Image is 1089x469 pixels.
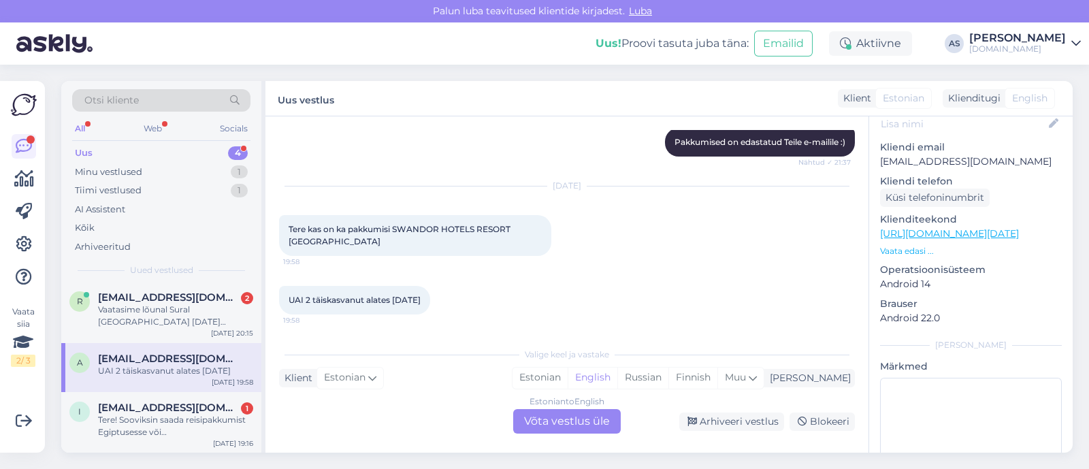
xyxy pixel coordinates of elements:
[725,371,746,383] span: Muu
[596,37,621,50] b: Uus!
[212,377,253,387] div: [DATE] 19:58
[668,368,717,388] div: Finnish
[881,116,1046,131] input: Lisa nimi
[211,328,253,338] div: [DATE] 20:15
[943,91,1001,106] div: Klienditugi
[530,395,604,408] div: Estonian to English
[231,165,248,179] div: 1
[98,402,240,414] span: ian.karuse@gmail.com
[513,409,621,434] div: Võta vestlus üle
[283,315,334,325] span: 19:58
[829,31,912,56] div: Aktiivne
[75,146,93,160] div: Uus
[75,184,142,197] div: Tiimi vestlused
[1012,91,1047,106] span: English
[754,31,813,56] button: Emailid
[798,157,851,167] span: Nähtud ✓ 21:37
[880,297,1062,311] p: Brauser
[969,33,1081,54] a: [PERSON_NAME][DOMAIN_NAME]
[883,91,924,106] span: Estonian
[596,35,749,52] div: Proovi tasuta juba täna:
[880,140,1062,155] p: Kliendi email
[11,92,37,118] img: Askly Logo
[838,91,871,106] div: Klient
[289,224,513,246] span: Tere kas on ka pakkumisi SWANDOR HOTELS RESORT [GEOGRAPHIC_DATA]
[279,371,312,385] div: Klient
[279,349,855,361] div: Valige keel ja vastake
[217,120,250,138] div: Socials
[228,146,248,160] div: 4
[98,414,253,438] div: Tere! Sooviksin saada reisipakkumist Egiptusesse või [DEMOGRAPHIC_DATA]. Kuupäevad mis sobivad ol...
[75,203,125,216] div: AI Assistent
[880,311,1062,325] p: Android 22.0
[98,304,253,328] div: Vaatasime lõunal Sural [GEOGRAPHIC_DATA] [DATE] väljumisega ja 7 päeva. Nüüd vaatasin et saab ain...
[880,263,1062,277] p: Operatsioonisüsteem
[880,174,1062,189] p: Kliendi telefon
[880,245,1062,257] p: Vaata edasi ...
[283,257,334,267] span: 19:58
[880,189,990,207] div: Küsi telefoninumbrit
[213,438,253,449] div: [DATE] 19:16
[513,368,568,388] div: Estonian
[945,34,964,53] div: AS
[231,184,248,197] div: 1
[75,165,142,179] div: Minu vestlused
[324,370,365,385] span: Estonian
[674,137,845,147] span: Pakkumised on edastatud Teile e-mailile :)
[279,180,855,192] div: [DATE]
[679,413,784,431] div: Arhiveeri vestlus
[130,264,193,276] span: Uued vestlused
[880,277,1062,291] p: Android 14
[625,5,656,17] span: Luba
[568,368,617,388] div: English
[278,89,334,108] label: Uus vestlus
[790,413,855,431] div: Blokeeri
[880,212,1062,227] p: Klienditeekond
[11,355,35,367] div: 2 / 3
[75,240,131,254] div: Arhiveeritud
[969,44,1066,54] div: [DOMAIN_NAME]
[289,295,421,305] span: UAI 2 täiskasvanut alates [DATE]
[880,339,1062,351] div: [PERSON_NAME]
[77,296,83,306] span: r
[241,402,253,415] div: 1
[75,221,95,235] div: Kõik
[77,357,83,368] span: a
[78,406,81,417] span: i
[880,155,1062,169] p: [EMAIL_ADDRESS][DOMAIN_NAME]
[84,93,139,108] span: Otsi kliente
[98,353,240,365] span: atsssss1188@gmail.com
[880,359,1062,374] p: Märkmed
[98,291,240,304] span: raunonurklik@gmail.com
[141,120,165,138] div: Web
[72,120,88,138] div: All
[969,33,1066,44] div: [PERSON_NAME]
[880,227,1019,240] a: [URL][DOMAIN_NAME][DATE]
[617,368,668,388] div: Russian
[764,371,851,385] div: [PERSON_NAME]
[241,292,253,304] div: 2
[11,306,35,367] div: Vaata siia
[98,365,253,377] div: UAI 2 täiskasvanut alates [DATE]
